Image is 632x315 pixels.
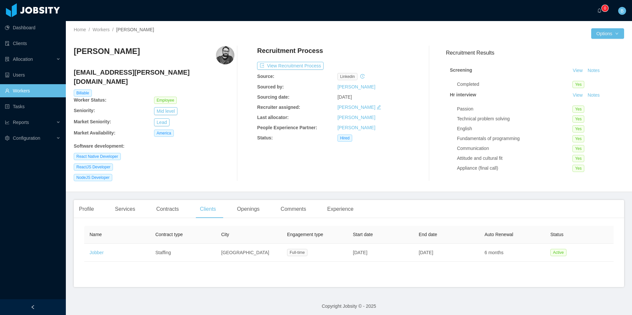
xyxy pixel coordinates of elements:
td: [GEOGRAPHIC_DATA] [216,244,282,262]
a: [PERSON_NAME] [337,105,375,110]
h4: Recruitment Process [257,46,323,55]
span: NodeJS Developer [74,174,112,181]
h3: Recruitment Results [446,49,624,57]
b: Source: [257,74,274,79]
div: Clients [195,200,221,218]
span: React Native Developer [74,153,121,160]
img: e8852b79-d188-443a-b77f-6aeab15358ea_664f90b9aa195-400w.png [216,46,234,64]
span: Yes [572,115,584,123]
button: Mid level [154,107,177,115]
button: Notes [585,91,602,99]
div: Services [110,200,140,218]
div: Experience [322,200,359,218]
span: / [112,27,114,32]
b: Seniority: [74,108,95,113]
span: Hired [337,134,352,142]
span: Yes [572,81,584,88]
a: icon: userWorkers [5,84,61,97]
span: [DATE] [337,94,352,100]
strong: Screening [450,67,472,73]
button: icon: exportView Recruitment Process [257,62,324,70]
span: Yes [572,135,584,142]
span: Auto Renewal [485,232,513,237]
a: View [570,68,585,73]
span: Active [550,249,566,256]
button: Lead [154,118,170,126]
span: Yes [572,165,584,172]
span: Start date [353,232,373,237]
b: Market Seniority: [74,119,111,124]
b: Worker Status: [74,97,106,103]
a: icon: auditClients [5,37,61,50]
div: Communication [457,145,572,152]
h4: [EMAIL_ADDRESS][PERSON_NAME][DOMAIN_NAME] [74,68,234,86]
span: America [154,130,174,137]
span: Allocation [13,57,33,62]
span: Engagement type [287,232,323,237]
div: Fundamentals of programming [457,135,572,142]
div: English [457,125,572,132]
td: 6 months [479,244,545,262]
a: View [570,92,585,98]
span: / [89,27,90,32]
i: icon: line-chart [5,120,10,125]
a: [PERSON_NAME] [337,125,375,130]
button: Optionsicon: down [591,28,624,39]
span: Billable [74,89,92,97]
b: Recruiter assigned: [257,105,300,110]
sup: 0 [602,5,608,12]
span: Name [90,232,102,237]
i: icon: solution [5,57,10,61]
a: icon: exportView Recruitment Process [257,63,324,68]
span: Contract type [155,232,183,237]
b: Status: [257,135,273,140]
i: icon: bell [597,8,602,13]
span: End date [419,232,437,237]
span: Full-time [287,249,307,256]
a: [PERSON_NAME] [337,115,375,120]
span: linkedin [337,73,357,80]
strong: Hr interview [450,92,476,97]
div: Profile [74,200,99,218]
b: Sourcing date: [257,94,289,100]
h3: [PERSON_NAME] [74,46,140,57]
a: Workers [92,27,110,32]
a: Jobber [90,250,104,255]
span: B [620,7,623,15]
div: Technical problem solving [457,115,572,122]
a: icon: robotUsers [5,68,61,82]
i: icon: setting [5,136,10,140]
div: Openings [232,200,265,218]
b: People Experience Partner: [257,125,317,130]
div: Appliance (final call) [457,165,572,172]
div: Completed [457,81,572,88]
b: Software development : [74,143,124,149]
i: icon: history [360,74,365,79]
span: [DATE] [419,250,433,255]
div: Passion [457,106,572,112]
span: Staffing [155,250,171,255]
span: Configuration [13,135,40,141]
b: Market Availability: [74,130,116,135]
b: Last allocator: [257,115,289,120]
span: Yes [572,155,584,162]
span: [DATE] [353,250,367,255]
a: [PERSON_NAME] [337,84,375,89]
span: [PERSON_NAME] [116,27,154,32]
span: ReactJS Developer [74,163,113,171]
a: icon: profileTasks [5,100,61,113]
i: icon: edit [377,105,381,109]
a: Home [74,27,86,32]
div: Contracts [151,200,184,218]
span: Status [550,232,564,237]
span: Reports [13,120,29,125]
span: City [221,232,229,237]
div: Attitude and cultural fit [457,155,572,162]
span: Employee [154,97,177,104]
a: icon: pie-chartDashboard [5,21,61,34]
div: Comments [276,200,311,218]
button: Notes [585,67,602,75]
span: Yes [572,106,584,113]
span: Yes [572,145,584,152]
span: Yes [572,125,584,133]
